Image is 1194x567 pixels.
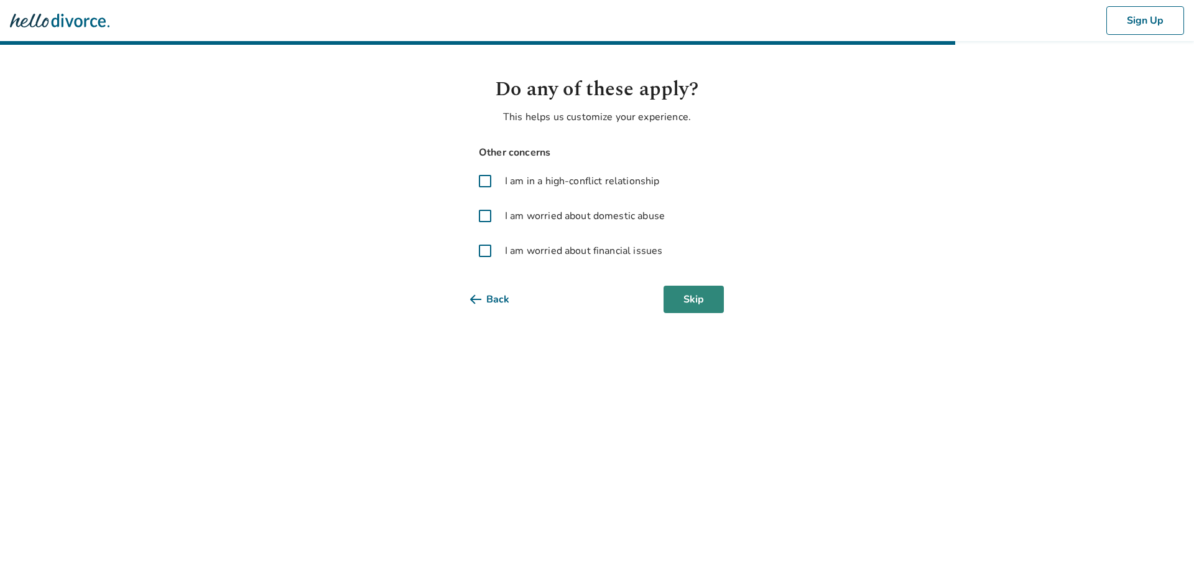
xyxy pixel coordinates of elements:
[505,209,665,223] span: I am worried about domestic abuse
[664,286,724,313] button: Skip
[470,110,724,124] p: This helps us customize your experience.
[505,243,662,258] span: I am worried about financial issues
[470,75,724,105] h1: Do any of these apply?
[470,286,529,313] button: Back
[1132,507,1194,567] iframe: Chat Widget
[470,144,724,161] span: Other concerns
[1106,6,1184,35] button: Sign Up
[505,174,659,189] span: I am in a high-conflict relationship
[10,8,109,33] img: Hello Divorce Logo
